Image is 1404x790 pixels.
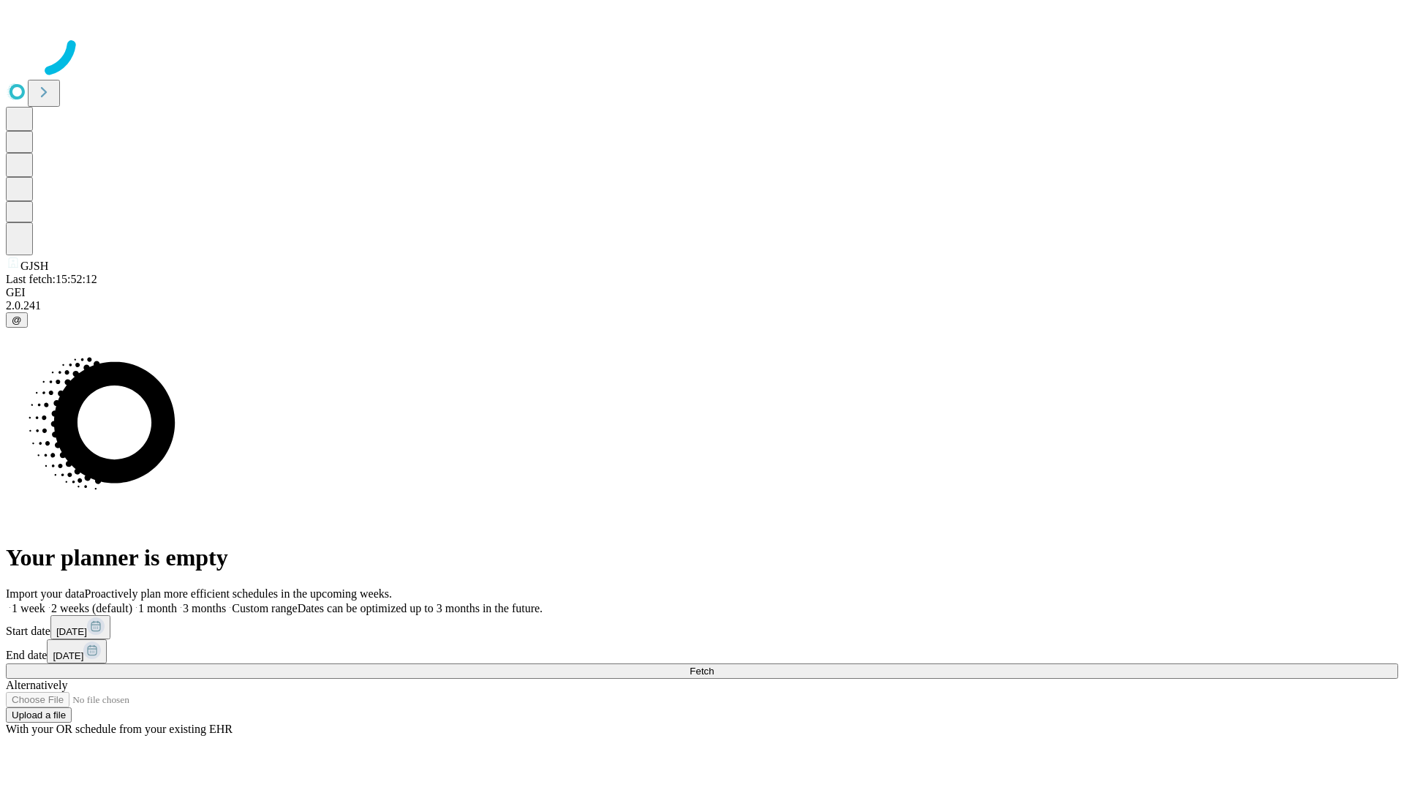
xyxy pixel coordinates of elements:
[6,707,72,723] button: Upload a file
[6,286,1398,299] div: GEI
[6,663,1398,679] button: Fetch
[51,602,132,614] span: 2 weeks (default)
[6,299,1398,312] div: 2.0.241
[138,602,177,614] span: 1 month
[6,544,1398,571] h1: Your planner is empty
[183,602,226,614] span: 3 months
[47,639,107,663] button: [DATE]
[56,626,87,637] span: [DATE]
[12,315,22,326] span: @
[690,666,714,677] span: Fetch
[53,650,83,661] span: [DATE]
[6,723,233,735] span: With your OR schedule from your existing EHR
[20,260,48,272] span: GJSH
[6,615,1398,639] div: Start date
[6,312,28,328] button: @
[50,615,110,639] button: [DATE]
[6,587,85,600] span: Import your data
[12,602,45,614] span: 1 week
[85,587,392,600] span: Proactively plan more efficient schedules in the upcoming weeks.
[6,679,67,691] span: Alternatively
[298,602,543,614] span: Dates can be optimized up to 3 months in the future.
[232,602,297,614] span: Custom range
[6,273,97,285] span: Last fetch: 15:52:12
[6,639,1398,663] div: End date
